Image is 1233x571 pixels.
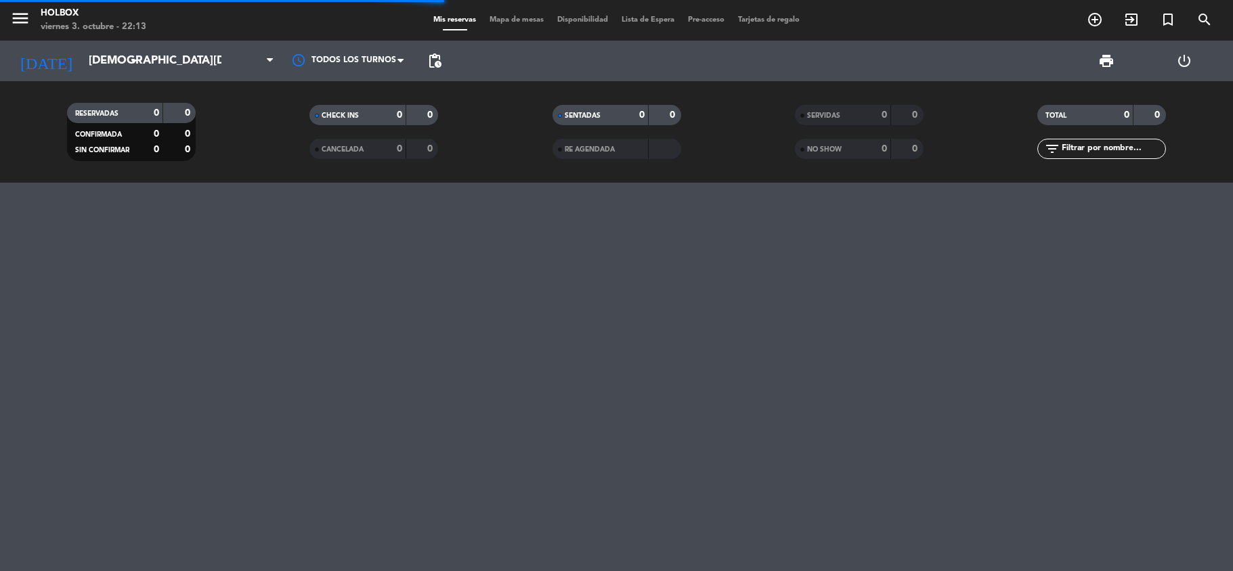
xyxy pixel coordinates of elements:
[397,110,402,120] strong: 0
[1044,141,1060,157] i: filter_list
[1060,141,1165,156] input: Filtrar por nombre...
[75,147,129,154] span: SIN CONFIRMAR
[807,146,842,153] span: NO SHOW
[1154,110,1163,120] strong: 0
[483,16,550,24] span: Mapa de mesas
[1045,112,1066,119] span: TOTAL
[185,129,193,139] strong: 0
[75,110,118,117] span: RESERVADAS
[10,8,30,28] i: menu
[185,145,193,154] strong: 0
[154,145,159,154] strong: 0
[681,16,731,24] span: Pre-acceso
[731,16,806,24] span: Tarjetas de regalo
[397,144,402,154] strong: 0
[126,53,142,69] i: arrow_drop_down
[322,112,359,119] span: CHECK INS
[427,110,435,120] strong: 0
[615,16,681,24] span: Lista de Espera
[10,8,30,33] button: menu
[1176,53,1192,69] i: power_settings_new
[1146,41,1223,81] div: LOG OUT
[154,129,159,139] strong: 0
[639,110,645,120] strong: 0
[1087,12,1103,28] i: add_circle_outline
[427,16,483,24] span: Mis reservas
[882,110,887,120] strong: 0
[154,108,159,118] strong: 0
[41,7,146,20] div: Holbox
[912,144,920,154] strong: 0
[185,108,193,118] strong: 0
[41,20,146,34] div: viernes 3. octubre - 22:13
[1160,12,1176,28] i: turned_in_not
[1098,53,1115,69] span: print
[912,110,920,120] strong: 0
[75,131,122,138] span: CONFIRMADA
[882,144,887,154] strong: 0
[427,144,435,154] strong: 0
[427,53,443,69] span: pending_actions
[565,112,601,119] span: SENTADAS
[550,16,615,24] span: Disponibilidad
[10,46,82,76] i: [DATE]
[565,146,615,153] span: RE AGENDADA
[670,110,678,120] strong: 0
[322,146,364,153] span: CANCELADA
[1124,110,1129,120] strong: 0
[807,112,840,119] span: SERVIDAS
[1196,12,1213,28] i: search
[1123,12,1140,28] i: exit_to_app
